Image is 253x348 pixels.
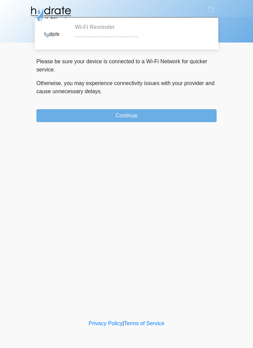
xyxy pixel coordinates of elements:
p: Please be sure your device is connected to a Wi-Fi Network for quicker service. [36,57,217,74]
a: Privacy Policy [89,320,123,326]
img: Hydrate IV Bar - Glendale Logo [30,5,72,22]
a: Terms of Service [124,320,164,326]
button: Continue [36,109,217,122]
a: | [122,320,124,326]
span: . [101,88,102,94]
div: ~~~~~~~~~~~~~~~~~~~~ [75,33,206,41]
img: Agent Avatar [41,24,62,44]
p: Otherwise, you may experience connectivity issues with your provider and cause unnecessary delays [36,79,217,96]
